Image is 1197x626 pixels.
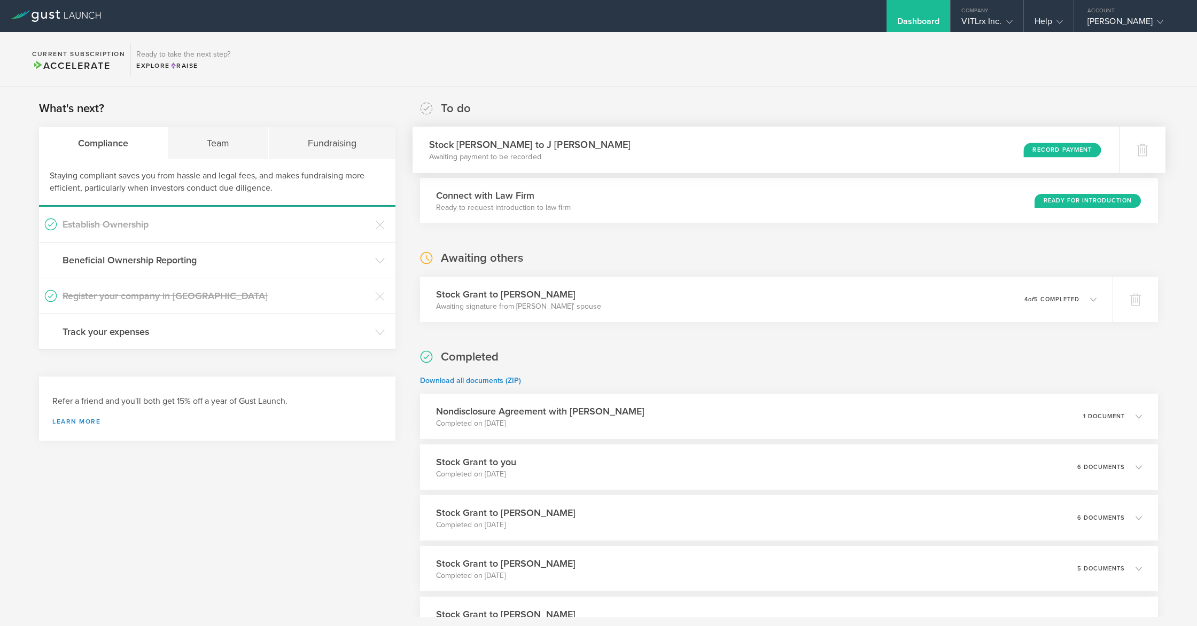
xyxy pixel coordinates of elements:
div: Stock [PERSON_NAME] to J [PERSON_NAME]Awaiting payment to be recordedRecord Payment [413,127,1120,173]
h3: Stock [PERSON_NAME] to J [PERSON_NAME] [429,137,631,152]
p: Completed on [DATE] [436,469,516,480]
p: Ready to request introduction to law firm [436,202,571,213]
p: 6 documents [1077,464,1125,470]
h3: Nondisclosure Agreement with [PERSON_NAME] [436,404,644,418]
h3: Track your expenses [63,325,370,339]
div: VITLrx Inc. [961,16,1012,32]
h3: Stock Grant to [PERSON_NAME] [436,287,601,301]
h2: What's next? [39,101,104,116]
h3: Stock Grant to [PERSON_NAME] [436,506,576,520]
p: Completed on [DATE] [436,520,576,530]
h2: Completed [441,349,499,365]
iframe: Chat Widget [1144,575,1197,626]
h3: Register your company in [GEOGRAPHIC_DATA] [63,289,370,303]
h2: To do [441,101,471,116]
div: Connect with Law FirmReady to request introduction to law firmReady for Introduction [420,178,1158,223]
h3: Stock Grant to [PERSON_NAME] [436,557,576,570]
div: Ready for Introduction [1035,194,1141,208]
div: Dashboard [897,16,940,32]
h3: Connect with Law Firm [436,189,571,202]
p: 6 documents [1077,616,1125,622]
div: Staying compliant saves you from hassle and legal fees, and makes fundraising more efficient, par... [39,159,395,207]
p: 5 documents [1077,566,1125,572]
h3: Beneficial Ownership Reporting [63,253,370,267]
h3: Refer a friend and you'll both get 15% off a year of Gust Launch. [52,395,382,408]
h3: Stock Grant to [PERSON_NAME] [436,607,576,621]
h3: Ready to take the next step? [136,51,230,58]
div: Explore [136,61,230,71]
p: Completed on [DATE] [436,418,644,429]
div: Team [168,127,269,159]
div: Ready to take the next step?ExploreRaise [130,43,236,76]
p: Awaiting payment to be recorded [429,152,631,162]
p: Completed on [DATE] [436,570,576,581]
div: Help [1035,16,1063,32]
span: Accelerate [32,60,110,72]
a: Download all documents (ZIP) [420,376,521,385]
div: Record Payment [1024,143,1102,157]
h3: Establish Ownership [63,217,370,231]
a: Learn more [52,418,382,425]
p: Awaiting signature from [PERSON_NAME]’ spouse [436,301,601,312]
p: 6 documents [1077,515,1125,521]
em: of [1028,296,1034,303]
h2: Awaiting others [441,251,523,266]
p: 1 document [1083,413,1125,419]
div: [PERSON_NAME] [1087,16,1178,32]
div: Compliance [39,127,168,159]
div: Fundraising [269,127,395,159]
p: 4 5 completed [1024,296,1079,302]
span: Raise [170,62,198,69]
h3: Stock Grant to you [436,455,516,469]
h2: Current Subscription [32,51,125,57]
